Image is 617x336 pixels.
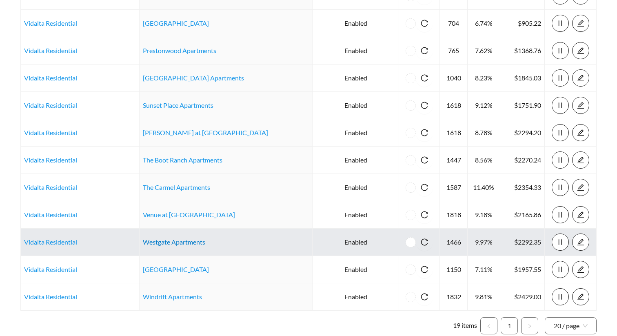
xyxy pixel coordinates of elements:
[500,256,545,283] td: $1957.55
[440,37,467,65] td: 765
[468,10,500,37] td: 6.74%
[552,151,569,169] button: pause
[527,324,532,329] span: right
[468,201,500,229] td: 9.18%
[573,102,589,109] span: edit
[440,119,467,147] td: 1618
[572,179,589,196] button: edit
[572,288,589,305] button: edit
[416,156,433,164] span: reload
[500,37,545,65] td: $1368.76
[572,97,589,114] button: edit
[24,156,77,164] a: Vidalta Residential
[416,293,433,300] span: reload
[521,317,538,334] button: right
[24,238,77,246] a: Vidalta Residential
[313,65,399,92] td: Enabled
[572,211,589,218] a: edit
[552,206,569,223] button: pause
[313,283,399,311] td: Enabled
[143,211,235,218] a: Venue at [GEOGRAPHIC_DATA]
[440,92,467,119] td: 1618
[552,20,568,27] span: pause
[24,265,77,273] a: Vidalta Residential
[416,206,433,223] button: reload
[554,318,588,334] span: 20 / page
[24,183,77,191] a: Vidalta Residential
[572,206,589,223] button: edit
[24,74,77,82] a: Vidalta Residential
[416,69,433,87] button: reload
[573,184,589,191] span: edit
[313,92,399,119] td: Enabled
[143,265,209,273] a: [GEOGRAPHIC_DATA]
[486,324,491,329] span: left
[572,124,589,141] button: edit
[416,179,433,196] button: reload
[552,179,569,196] button: pause
[416,211,433,218] span: reload
[572,151,589,169] button: edit
[500,119,545,147] td: $2294.20
[468,256,500,283] td: 7.11%
[313,147,399,174] td: Enabled
[572,15,589,32] button: edit
[500,283,545,311] td: $2429.00
[552,15,569,32] button: pause
[440,256,467,283] td: 1150
[552,261,569,278] button: pause
[500,147,545,174] td: $2270.24
[552,42,569,59] button: pause
[468,174,500,201] td: 11.40%
[416,151,433,169] button: reload
[552,97,569,114] button: pause
[24,211,77,218] a: Vidalta Residential
[143,129,268,136] a: [PERSON_NAME] at [GEOGRAPHIC_DATA]
[453,317,477,334] li: 19 items
[440,174,467,201] td: 1587
[143,101,213,109] a: Sunset Place Apartments
[313,174,399,201] td: Enabled
[480,317,497,334] button: left
[500,92,545,119] td: $1751.90
[416,288,433,305] button: reload
[552,156,568,164] span: pause
[572,156,589,164] a: edit
[416,261,433,278] button: reload
[480,317,497,334] li: Previous Page
[468,229,500,256] td: 9.97%
[24,129,77,136] a: Vidalta Residential
[501,317,518,334] li: 1
[24,293,77,300] a: Vidalta Residential
[24,47,77,54] a: Vidalta Residential
[416,20,433,27] span: reload
[552,211,568,218] span: pause
[468,283,500,311] td: 9.81%
[572,19,589,27] a: edit
[143,47,216,54] a: Prestonwood Apartments
[440,147,467,174] td: 1447
[552,234,569,251] button: pause
[572,47,589,54] a: edit
[313,201,399,229] td: Enabled
[468,37,500,65] td: 7.62%
[313,119,399,147] td: Enabled
[545,317,597,334] div: Page Size
[416,42,433,59] button: reload
[416,47,433,54] span: reload
[440,201,467,229] td: 1818
[500,201,545,229] td: $2165.86
[313,256,399,283] td: Enabled
[416,238,433,246] span: reload
[521,317,538,334] li: Next Page
[552,184,568,191] span: pause
[313,229,399,256] td: Enabled
[468,119,500,147] td: 8.78%
[552,288,569,305] button: pause
[552,47,568,54] span: pause
[143,238,205,246] a: Westgate Apartments
[572,69,589,87] button: edit
[440,283,467,311] td: 1832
